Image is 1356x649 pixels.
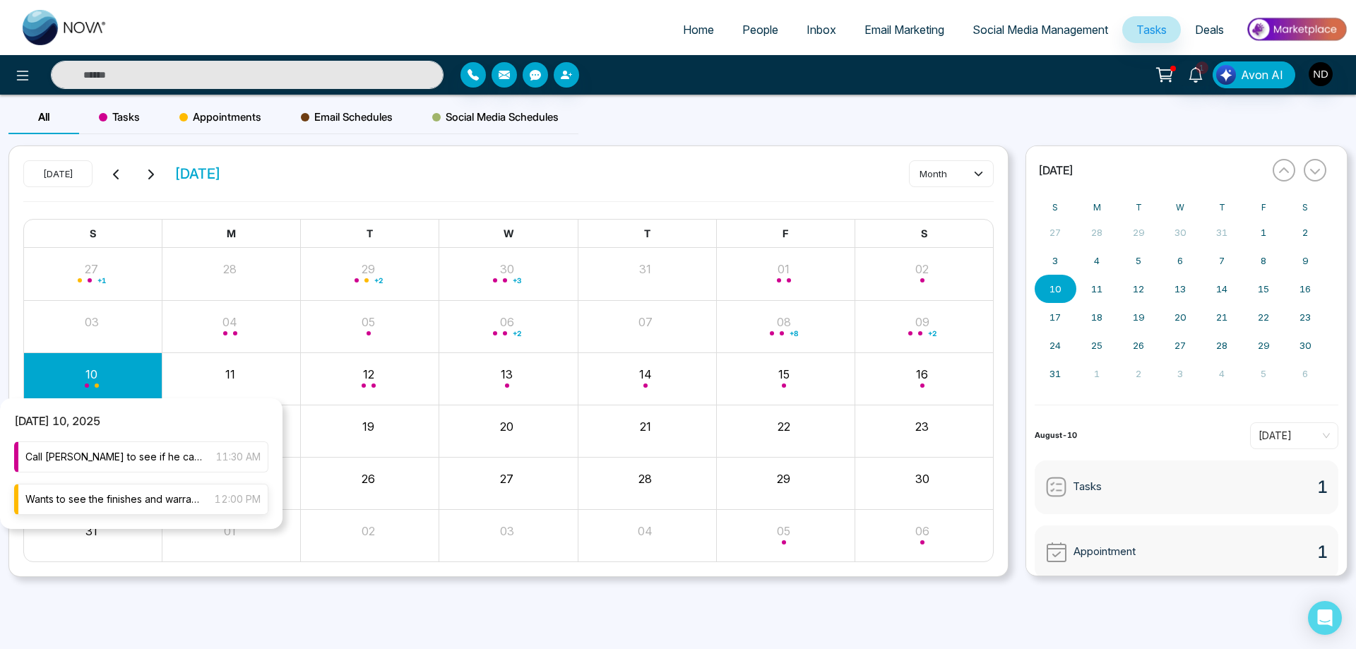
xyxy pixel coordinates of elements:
span: T [644,227,650,239]
span: + 8 [790,331,798,336]
button: August 15, 2025 [1243,275,1285,303]
span: [DATE] [1039,163,1073,177]
a: People [728,16,792,43]
div: Month View [23,219,994,563]
button: August 28, 2025 [1201,331,1243,359]
img: Appointment [1045,541,1068,564]
button: 26 [362,470,375,487]
abbr: September 6, 2025 [1302,368,1308,379]
button: August 27, 2025 [1160,331,1201,359]
span: 1 [1317,475,1328,500]
abbr: Sunday [1052,202,1058,213]
button: September 4, 2025 [1201,359,1243,388]
button: August 14, 2025 [1201,275,1243,303]
button: August 10, 2025 [1035,275,1076,303]
img: Nova CRM Logo [23,10,107,45]
span: + 2 [374,278,383,283]
a: Deals [1181,16,1238,43]
abbr: August 20, 2025 [1174,311,1186,323]
abbr: July 29, 2025 [1133,227,1145,238]
button: August 21, 2025 [1201,303,1243,331]
span: Wants to see the finishes and warranties [25,492,201,507]
button: August 7, 2025 [1201,246,1243,275]
abbr: August 14, 2025 [1216,283,1227,294]
span: Appointments [179,109,261,126]
button: July 31, 2025 [1201,218,1243,246]
button: September 3, 2025 [1160,359,1201,388]
span: Appointment [1073,544,1136,560]
abbr: August 15, 2025 [1258,283,1269,294]
span: Social Media Management [973,23,1108,37]
abbr: September 3, 2025 [1177,368,1183,379]
abbr: August 2, 2025 [1302,227,1308,238]
strong: August-10 [1035,430,1077,440]
a: Home [669,16,728,43]
span: 1 [1196,61,1208,74]
abbr: August 27, 2025 [1174,340,1186,351]
button: 31 [85,523,97,540]
button: 28 [638,470,652,487]
span: Home [683,23,714,37]
abbr: August 12, 2025 [1133,283,1144,294]
span: People [742,23,778,37]
abbr: August 21, 2025 [1216,311,1227,323]
abbr: Friday [1261,202,1266,213]
abbr: August 6, 2025 [1177,255,1183,266]
button: July 28, 2025 [1076,218,1118,246]
abbr: August 17, 2025 [1049,311,1061,323]
button: 30 [915,470,929,487]
button: August 5, 2025 [1118,246,1160,275]
abbr: August 7, 2025 [1219,255,1225,266]
button: August 30, 2025 [1285,331,1326,359]
button: August 25, 2025 [1076,331,1118,359]
button: September 5, 2025 [1243,359,1285,388]
button: 23 [915,418,929,435]
span: + 2 [928,331,936,336]
abbr: Monday [1093,202,1101,213]
button: 04 [638,523,653,540]
img: User Avatar [1309,62,1333,86]
button: August 19, 2025 [1118,303,1160,331]
button: August 11, 2025 [1076,275,1118,303]
abbr: Saturday [1302,202,1308,213]
span: F [783,227,788,239]
a: 1 [1179,61,1213,86]
abbr: August 22, 2025 [1258,311,1269,323]
span: S [921,227,927,239]
button: September 6, 2025 [1285,359,1326,388]
button: August 9, 2025 [1285,246,1326,275]
button: August 29, 2025 [1243,331,1285,359]
a: Inbox [792,16,850,43]
abbr: August 1, 2025 [1261,227,1266,238]
button: 31 [639,261,651,278]
abbr: August 24, 2025 [1049,340,1061,351]
button: 11 [225,366,235,383]
a: Tasks [1122,16,1181,43]
abbr: August 9, 2025 [1302,255,1309,266]
button: 03 [500,523,514,540]
button: August 6, 2025 [1160,246,1201,275]
button: August 16, 2025 [1285,275,1326,303]
button: August 2, 2025 [1285,218,1326,246]
abbr: July 28, 2025 [1091,227,1102,238]
abbr: Thursday [1219,202,1225,213]
abbr: August 11, 2025 [1091,283,1102,294]
abbr: August 18, 2025 [1091,311,1102,323]
abbr: September 1, 2025 [1094,368,1100,379]
abbr: August 8, 2025 [1261,255,1266,266]
span: [DATE] [174,163,221,184]
span: + 3 [513,278,521,283]
abbr: August 31, 2025 [1049,368,1061,379]
button: July 29, 2025 [1118,218,1160,246]
abbr: August 29, 2025 [1258,340,1270,351]
button: 02 [362,523,375,540]
button: 19 [362,418,374,435]
abbr: September 4, 2025 [1219,368,1225,379]
abbr: July 27, 2025 [1049,227,1061,238]
span: Email Schedules [301,109,393,126]
button: 20 [500,418,513,435]
button: August 4, 2025 [1076,246,1118,275]
abbr: August 10, 2025 [1049,283,1061,294]
span: Social Media Schedules [432,109,559,126]
button: August 22, 2025 [1243,303,1285,331]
